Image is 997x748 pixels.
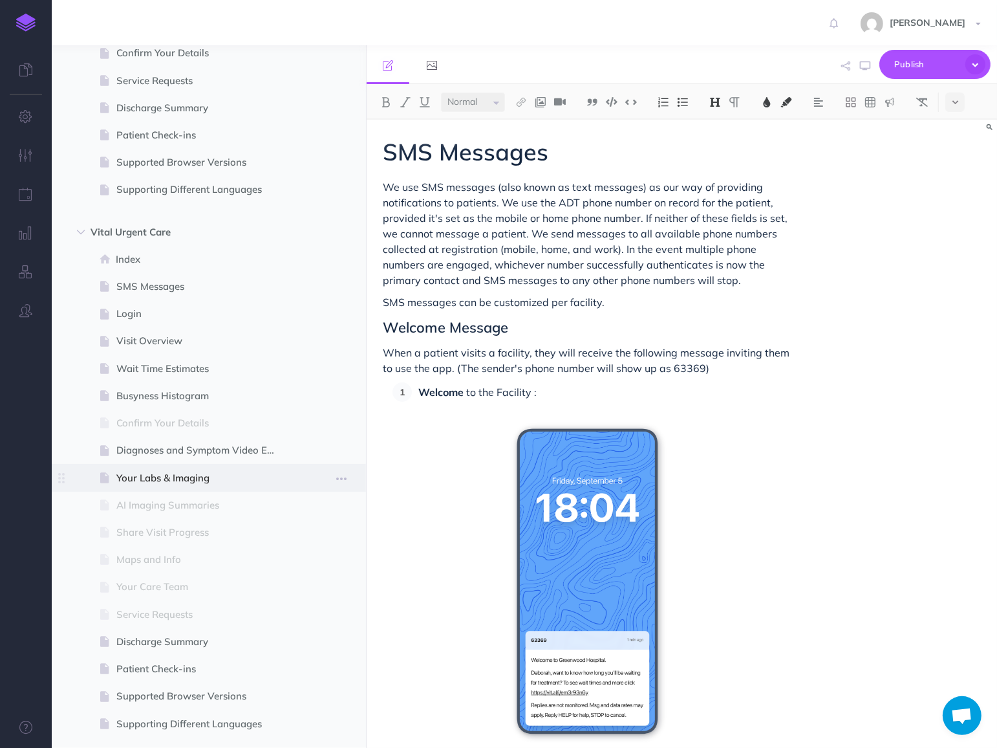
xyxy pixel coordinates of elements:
span: Busyness Histogram [116,388,288,404]
img: 5da3de2ef7f569c4e7af1a906648a0de.jpg [861,12,883,35]
img: Add video button [554,97,566,107]
span: SMS messages can be customized per facility. [383,296,605,309]
span: Supported Browser Versions [116,688,288,704]
img: Ordered list button [658,97,669,107]
span: SMS Messages [116,279,288,294]
img: Callout dropdown menu button [884,97,895,107]
span: Visit Overview [116,333,288,349]
span: Your Care Team [116,579,288,595]
span: Confirm Your Details [116,415,288,431]
img: Link button [515,97,527,107]
img: Clear styles button [916,97,928,107]
span: Discharge Summary [116,100,288,116]
img: Add image button [535,97,546,107]
img: Italic button [400,97,411,107]
span: Discharge Summary [116,634,288,650]
img: Blockquote button [586,97,598,107]
img: Bold button [380,97,392,107]
span: to the Facility : [466,386,537,399]
button: Publish [879,50,991,79]
span: Service Requests [116,73,288,89]
div: Open chat [943,696,981,735]
img: Text background color button [780,97,792,107]
span: We use SMS messages (also known as text messages) as our way of providing notifications to patien... [383,181,790,287]
span: [PERSON_NAME] [883,17,972,28]
span: Login [116,306,288,322]
span: SMS Messages [383,137,548,166]
span: Confirm Your Details [116,45,288,61]
span: AI Imaging Summaries [116,498,288,513]
span: Welcome Message [383,318,508,336]
img: Paragraph button [729,97,740,107]
img: Underline button [419,97,431,107]
span: Maps and Info [116,552,288,567]
span: Supporting Different Languages [116,182,288,197]
span: When a patient visits a facility, they will receive the following message inviting them to use th... [383,346,792,375]
img: Unordered list button [677,97,689,107]
img: desktop-portrait-light-emergency-invite.png [506,417,669,745]
img: Headings dropdown button [709,97,721,107]
span: Publish [894,54,959,74]
img: Text color button [761,97,773,107]
span: Welcome [418,386,464,399]
img: Alignment dropdown menu button [813,97,824,107]
span: Patient Check-ins [116,661,288,677]
span: Diagnoses and Symptom Video Education [116,443,288,458]
span: Vital Urgent Care [91,225,272,240]
span: Share Visit Progress [116,525,288,540]
span: Index [116,252,288,267]
img: Code block button [606,97,617,107]
span: Supporting Different Languages [116,716,288,732]
span: Supported Browser Versions [116,155,288,170]
span: Wait Time Estimates [116,361,288,377]
img: Create table button [864,97,876,107]
span: Patient Check-ins [116,127,288,143]
span: Your Labs & Imaging [116,470,288,486]
span: Service Requests [116,607,288,622]
img: Inline code button [625,97,637,107]
img: logo-mark.svg [16,14,36,32]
